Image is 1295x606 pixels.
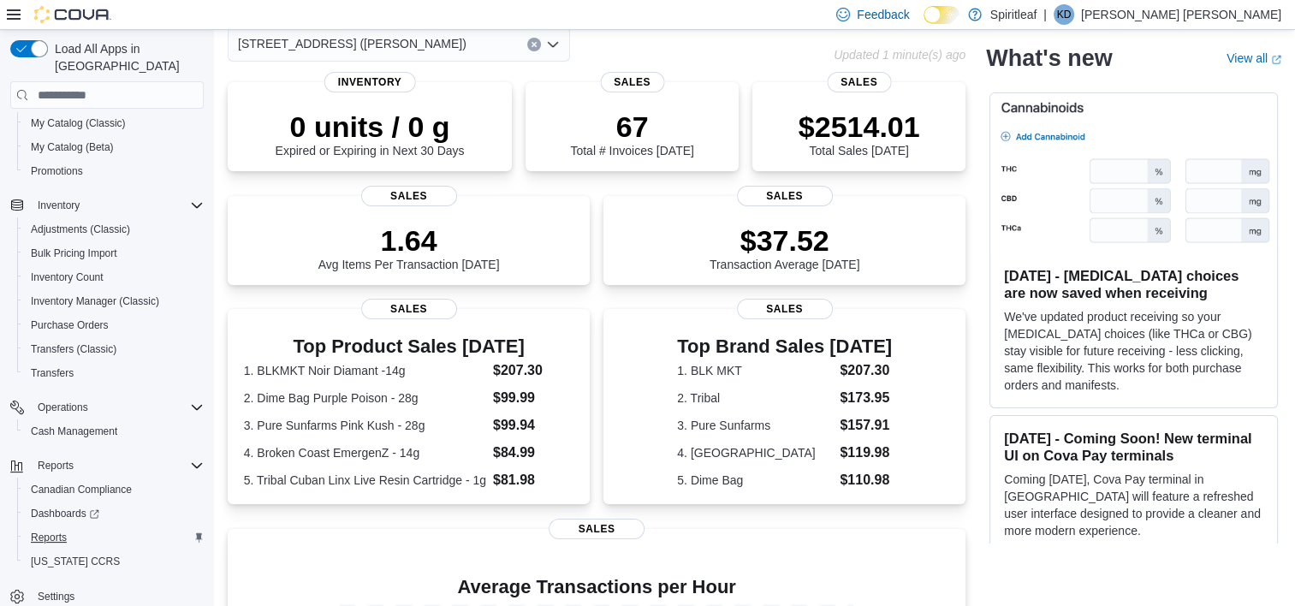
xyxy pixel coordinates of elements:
[1004,267,1263,301] h3: [DATE] - [MEDICAL_DATA] choices are now saved when receiving
[31,397,204,418] span: Operations
[31,342,116,356] span: Transfers (Classic)
[31,531,67,544] span: Reports
[24,363,80,383] a: Transfers
[493,360,573,381] dd: $207.30
[857,6,909,23] span: Feedback
[24,137,204,157] span: My Catalog (Beta)
[570,110,693,157] div: Total # Invoices [DATE]
[24,291,204,312] span: Inventory Manager (Classic)
[1004,430,1263,464] h3: [DATE] - Coming Soon! New terminal UI on Cova Pay terminals
[24,267,110,288] a: Inventory Count
[24,421,124,442] a: Cash Management
[38,199,80,212] span: Inventory
[17,337,211,361] button: Transfers (Classic)
[924,6,959,24] input: Dark Mode
[276,110,465,144] p: 0 units / 0 g
[1056,4,1071,25] span: KD
[17,361,211,385] button: Transfers
[24,479,139,500] a: Canadian Compliance
[31,366,74,380] span: Transfers
[31,195,204,216] span: Inventory
[24,551,127,572] a: [US_STATE] CCRS
[17,526,211,550] button: Reports
[3,454,211,478] button: Reports
[24,339,204,359] span: Transfers (Classic)
[24,479,204,500] span: Canadian Compliance
[244,362,486,379] dt: 1. BLKMKT Noir Diamant -14g
[17,289,211,313] button: Inventory Manager (Classic)
[244,417,486,434] dt: 3. Pure Sunfarms Pink Kush - 28g
[31,507,99,520] span: Dashboards
[840,360,892,381] dd: $207.30
[799,110,920,157] div: Total Sales [DATE]
[31,164,83,178] span: Promotions
[24,161,204,181] span: Promotions
[361,186,457,206] span: Sales
[840,443,892,463] dd: $119.98
[24,363,204,383] span: Transfers
[48,40,204,74] span: Load All Apps in [GEOGRAPHIC_DATA]
[38,590,74,603] span: Settings
[361,299,457,319] span: Sales
[238,33,466,54] span: [STREET_ADDRESS] ([PERSON_NAME])
[834,48,965,62] p: Updated 1 minute(s) ago
[677,444,833,461] dt: 4. [GEOGRAPHIC_DATA]
[1043,4,1047,25] p: |
[31,116,126,130] span: My Catalog (Classic)
[17,313,211,337] button: Purchase Orders
[24,503,204,524] span: Dashboards
[31,425,117,438] span: Cash Management
[31,223,130,236] span: Adjustments (Classic)
[244,389,486,407] dt: 2. Dime Bag Purple Poison - 28g
[24,551,204,572] span: Washington CCRS
[24,267,204,288] span: Inventory Count
[31,318,109,332] span: Purchase Orders
[38,459,74,472] span: Reports
[31,455,204,476] span: Reports
[493,443,573,463] dd: $84.99
[527,38,541,51] button: Clear input
[549,519,645,539] span: Sales
[24,339,123,359] a: Transfers (Classic)
[324,72,416,92] span: Inventory
[24,503,106,524] a: Dashboards
[3,395,211,419] button: Operations
[1054,4,1074,25] div: Kenneth D L
[17,217,211,241] button: Adjustments (Classic)
[24,113,204,134] span: My Catalog (Classic)
[546,38,560,51] button: Open list of options
[1004,471,1263,539] p: Coming [DATE], Cova Pay terminal in [GEOGRAPHIC_DATA] will feature a refreshed user interface des...
[17,502,211,526] a: Dashboards
[17,550,211,573] button: [US_STATE] CCRS
[17,241,211,265] button: Bulk Pricing Import
[570,110,693,144] p: 67
[31,294,159,308] span: Inventory Manager (Classic)
[600,72,664,92] span: Sales
[840,415,892,436] dd: $157.91
[24,113,133,134] a: My Catalog (Classic)
[827,72,891,92] span: Sales
[244,444,486,461] dt: 4. Broken Coast EmergenZ - 14g
[677,472,833,489] dt: 5. Dime Bag
[493,388,573,408] dd: $99.99
[737,186,833,206] span: Sales
[677,389,833,407] dt: 2. Tribal
[1081,4,1281,25] p: [PERSON_NAME] [PERSON_NAME]
[241,577,952,597] h4: Average Transactions per Hour
[1271,54,1281,64] svg: External link
[24,315,204,336] span: Purchase Orders
[3,193,211,217] button: Inventory
[318,223,500,258] p: 1.64
[318,223,500,271] div: Avg Items Per Transaction [DATE]
[38,401,88,414] span: Operations
[710,223,860,258] p: $37.52
[31,455,80,476] button: Reports
[840,470,892,490] dd: $110.98
[677,417,833,434] dt: 3. Pure Sunfarms
[799,110,920,144] p: $2514.01
[17,478,211,502] button: Canadian Compliance
[924,24,924,25] span: Dark Mode
[24,315,116,336] a: Purchase Orders
[17,159,211,183] button: Promotions
[17,135,211,159] button: My Catalog (Beta)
